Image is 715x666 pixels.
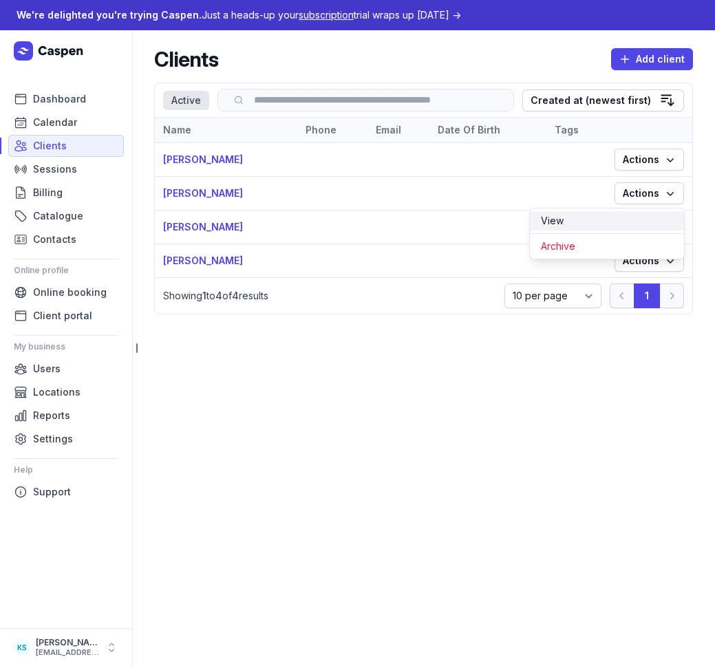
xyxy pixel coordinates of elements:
span: Users [33,361,61,377]
span: Actions [623,253,676,269]
button: Created at (newest first) [522,89,684,111]
div: Just a heads-up your trial wraps up [DATE] → [17,7,461,23]
a: [PERSON_NAME] [163,221,243,233]
span: Dashboard [33,91,86,107]
span: We're delighted you're trying Caspen. [17,9,202,21]
span: Calendar [33,114,77,131]
nav: Pagination [610,283,684,308]
span: Sessions [33,161,77,178]
div: My business [14,336,118,358]
button: Actions [615,182,684,204]
div: Created at (newest first) [531,92,651,109]
div: [PERSON_NAME] [36,637,99,648]
button: Add client [611,48,693,70]
a: View [530,211,684,230]
div: [EMAIL_ADDRESS][DOMAIN_NAME] [36,648,99,658]
a: [PERSON_NAME] [163,255,243,266]
th: Tags [546,118,606,143]
a: [PERSON_NAME] [163,153,243,165]
span: KS [17,639,27,656]
span: Actions [623,151,676,168]
span: Clients [33,138,67,154]
a: [PERSON_NAME] [163,187,243,199]
span: Settings [33,431,73,447]
th: Email [367,118,429,143]
span: Actions [623,185,676,202]
span: Online booking [33,284,107,301]
span: Reports [33,407,70,424]
span: 4 [215,290,222,301]
p: Showing to of results [163,289,496,303]
div: Actions [530,208,684,259]
th: Phone [297,118,367,143]
button: Actions [615,250,684,272]
th: Name [155,118,297,143]
span: 1 [202,290,206,301]
button: 1 [634,283,660,308]
span: Support [33,484,71,500]
span: subscription [299,9,354,21]
nav: Tabs [163,91,209,110]
span: Locations [33,384,81,400]
div: Help [14,459,118,481]
div: Active [163,91,209,110]
h2: Clients [154,47,218,72]
button: Actions [615,149,684,171]
span: Client portal [33,308,92,324]
button: Archive [530,237,684,256]
span: Add client [619,51,685,67]
th: Date Of Birth [429,118,546,143]
span: Contacts [33,231,76,248]
div: Online profile [14,259,118,281]
span: Billing [33,184,63,201]
span: Catalogue [33,208,83,224]
span: 4 [232,290,239,301]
